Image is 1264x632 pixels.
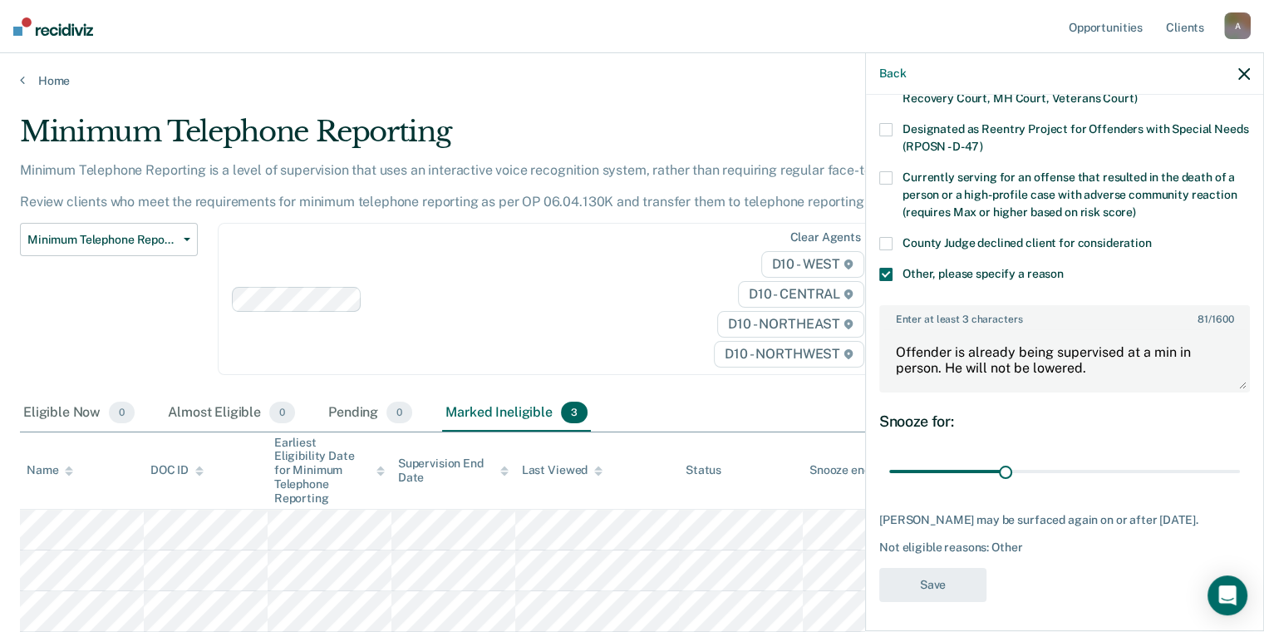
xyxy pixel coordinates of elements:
label: Enter at least 3 characters [881,307,1248,325]
div: A [1224,12,1251,39]
span: 0 [109,402,135,423]
span: Other, please specify a reason [903,267,1064,280]
div: Not eligible reasons: Other [879,541,1250,555]
span: D10 - NORTHEAST [717,311,863,338]
div: Pending [325,395,416,432]
span: D10 - CENTRAL [738,281,864,308]
span: D10 - NORTHWEST [714,341,863,368]
div: Snooze ends in [809,463,903,477]
div: Status [686,463,721,477]
span: 3 [561,402,588,423]
div: Name [27,463,73,477]
span: / 1600 [1198,314,1233,325]
div: Snooze for: [879,412,1250,431]
span: 81 [1198,314,1208,325]
button: Save [879,568,986,602]
p: Minimum Telephone Reporting is a level of supervision that uses an interactive voice recognition ... [20,162,962,210]
span: 0 [386,402,412,423]
div: DOC ID [150,463,204,477]
div: [PERSON_NAME] may be surfaced again on or after [DATE]. [879,513,1250,527]
div: Supervision End Date [398,457,509,485]
div: Open Intercom Messenger [1207,575,1247,615]
a: Home [20,73,1244,88]
button: Back [879,67,906,81]
span: Minimum Telephone Reporting [27,233,177,247]
img: Recidiviz [13,17,93,36]
span: County Judge declined client for consideration [903,236,1152,249]
span: Currently serving for an offense that resulted in the death of a person or a high-profile case wi... [903,170,1237,219]
span: 0 [269,402,295,423]
div: Clear agents [789,230,860,244]
textarea: Offender is already being supervised at a min in person. He will not be lowered. [881,329,1248,391]
span: D10 - WEST [761,251,864,278]
div: Minimum Telephone Reporting [20,115,968,162]
div: Marked Ineligible [442,395,591,432]
div: Earliest Eligibility Date for Minimum Telephone Reporting [274,436,385,506]
div: Last Viewed [522,463,602,477]
div: Eligible Now [20,395,138,432]
span: Designated as Reentry Project for Offenders with Special Needs (RPOSN - D-47) [903,122,1248,153]
div: Almost Eligible [165,395,298,432]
